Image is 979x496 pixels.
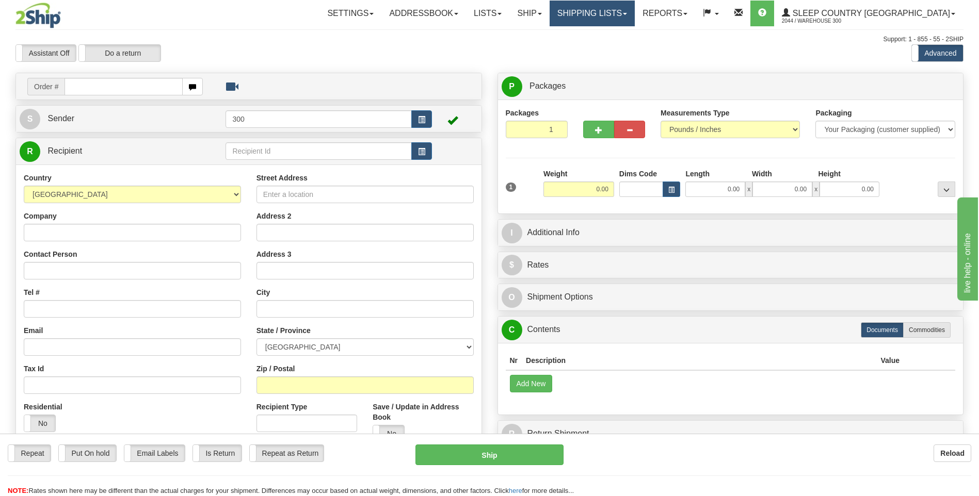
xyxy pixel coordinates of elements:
a: here [509,487,522,494]
div: ... [938,181,955,197]
a: R Recipient [20,141,203,162]
a: OShipment Options [502,287,960,308]
a: S Sender [20,108,226,129]
span: 1 [506,183,517,192]
th: Description [522,351,876,370]
label: Width [752,169,772,179]
label: Length [685,169,710,179]
label: Country [24,173,52,183]
label: Assistant Off [16,45,76,61]
b: Reload [940,449,965,457]
label: Is Return [193,445,242,461]
img: logo2044.jpg [15,3,61,28]
label: Dims Code [619,169,657,179]
span: x [812,181,820,197]
label: Tel # [24,287,40,297]
label: Email Labels [124,445,185,461]
a: CContents [502,319,960,340]
label: Recipient Type [256,402,308,412]
a: RReturn Shipment [502,423,960,444]
a: Reports [635,1,695,26]
th: Nr [506,351,522,370]
label: Tax Id [24,363,44,374]
a: Sleep Country [GEOGRAPHIC_DATA] 2044 / Warehouse 300 [774,1,963,26]
span: Order # [27,78,65,95]
span: NOTE: [8,487,28,494]
label: Commodities [903,322,951,338]
th: Value [876,351,904,370]
label: Packages [506,108,539,118]
div: live help - online [8,6,95,19]
label: Height [818,169,841,179]
span: x [745,181,752,197]
a: P Packages [502,76,960,97]
label: Packaging [815,108,852,118]
label: Put On hold [59,445,116,461]
label: No [24,415,55,432]
label: Address 3 [256,249,292,259]
input: Enter a location [256,186,474,203]
a: Shipping lists [550,1,635,26]
div: Support: 1 - 855 - 55 - 2SHIP [15,35,964,44]
a: Addressbook [381,1,466,26]
label: Measurements Type [661,108,730,118]
span: Packages [529,81,566,90]
span: R [20,141,40,162]
label: Advanced [912,45,963,61]
input: Sender Id [226,110,411,128]
label: Repeat as Return [250,445,324,461]
label: Residential [24,402,62,412]
span: C [502,320,522,340]
button: Reload [934,444,971,462]
label: Repeat [8,445,51,461]
a: $Rates [502,255,960,276]
iframe: chat widget [955,195,978,301]
button: Ship [415,444,563,465]
span: R [502,424,522,444]
label: Zip / Postal [256,363,295,374]
label: Street Address [256,173,308,183]
label: Weight [543,169,567,179]
label: No [373,425,404,442]
input: Recipient Id [226,142,411,160]
a: Lists [466,1,509,26]
a: Settings [319,1,381,26]
label: Documents [861,322,904,338]
span: 2044 / Warehouse 300 [782,16,859,26]
label: Company [24,211,57,221]
button: Add New [510,375,553,392]
span: O [502,287,522,308]
span: $ [502,255,522,275]
label: Save / Update in Address Book [373,402,473,422]
a: IAdditional Info [502,222,960,243]
span: Sleep Country [GEOGRAPHIC_DATA] [790,9,950,18]
span: I [502,223,522,243]
span: S [20,109,40,129]
a: Ship [509,1,549,26]
label: Contact Person [24,249,77,259]
label: State / Province [256,325,311,336]
label: Email [24,325,43,336]
label: Do a return [79,45,161,61]
label: Address 2 [256,211,292,221]
span: Recipient [47,146,82,155]
span: P [502,76,522,97]
span: Sender [47,114,74,123]
label: City [256,287,270,297]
